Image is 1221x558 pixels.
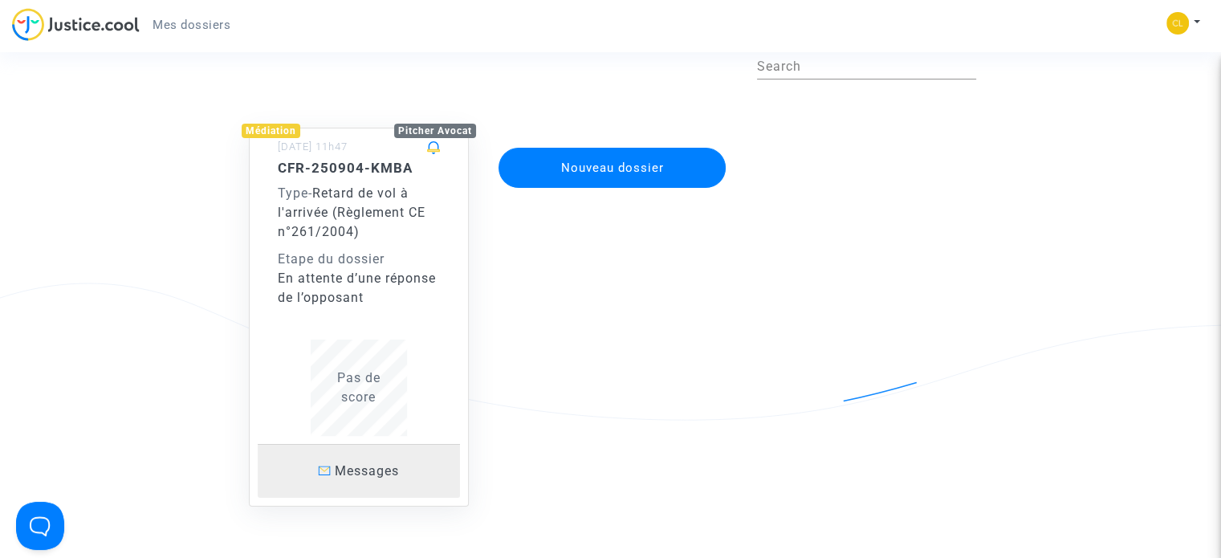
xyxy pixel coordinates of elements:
[233,96,485,507] a: MédiationPitcher Avocat[DATE] 11h47CFR-250904-KMBAType-Retard de vol à l'arrivée (Règlement CE n°...
[12,8,140,41] img: jc-logo.svg
[258,444,460,498] a: Messages
[16,502,64,550] iframe: Help Scout Beacon - Open
[140,13,243,37] a: Mes dossiers
[278,250,440,269] div: Etape du dossier
[242,124,300,138] div: Médiation
[278,160,440,176] h5: CFR-250904-KMBA
[278,141,348,153] small: [DATE] 11h47
[394,124,476,138] div: Pitcher Avocat
[278,185,312,201] span: -
[1166,12,1189,35] img: 90cc0293ee345e8b5c2c2cf7a70d2bb7
[278,185,425,239] span: Retard de vol à l'arrivée (Règlement CE n°261/2004)
[497,137,728,153] a: Nouveau dossier
[278,269,440,308] div: En attente d’une réponse de l’opposant
[335,463,399,479] span: Messages
[278,185,308,201] span: Type
[337,370,381,405] span: Pas de score
[153,18,230,32] span: Mes dossiers
[499,148,726,188] button: Nouveau dossier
